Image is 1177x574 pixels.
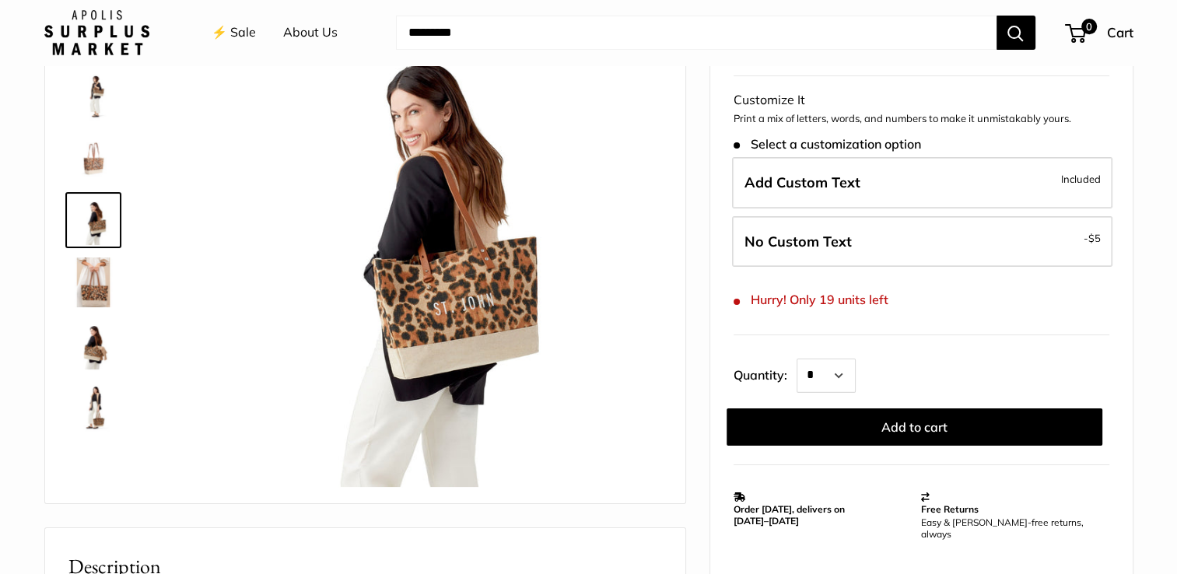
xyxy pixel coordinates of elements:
span: Included [1061,170,1101,188]
img: Shoulder Market Bag in Cheetah Print [68,195,118,245]
img: Apolis: Surplus Market [44,10,149,55]
img: Shoulder Market Bag in Cheetah Print [68,71,118,121]
strong: Free Returns [921,503,979,515]
div: Customize It [734,89,1109,112]
a: ⚡️ Sale [212,21,256,44]
span: Add Custom Text [744,173,860,191]
span: No Custom Text [744,233,852,250]
p: Easy & [PERSON_NAME]-free returns, always [921,516,1102,540]
button: Search [997,16,1035,50]
span: - [1084,229,1101,247]
a: Shoulder Market Bag in Cheetah Print [65,317,121,373]
img: Shoulder Market Bag in Cheetah Print [68,444,118,494]
label: Quantity: [734,354,797,393]
span: Cart [1107,24,1133,40]
a: Shoulder Market Bag in Cheetah Print [65,68,121,124]
span: $5 [1088,232,1101,244]
span: 0 [1081,19,1096,34]
a: About Us [283,21,338,44]
a: Shoulder Market Bag in Cheetah Print [65,441,121,497]
img: description_Versatile adjustable handles for easy carry throughout the day. [68,133,118,183]
a: description_Seal of authenticity printed on the backside of every bag. [65,254,121,310]
p: Print a mix of letters, words, and numbers to make it unmistakably yours. [734,111,1109,127]
img: Shoulder Market Bag in Cheetah Print [68,320,118,369]
input: Search... [396,16,997,50]
span: Hurry! Only 19 units left [734,292,888,307]
span: Select a customization option [734,137,921,152]
label: Leave Blank [732,216,1112,268]
a: description_Versatile adjustable handles for easy carry throughout the day. [65,130,121,186]
label: Add Custom Text [732,157,1112,208]
strong: Order [DATE], delivers on [DATE]–[DATE] [734,503,845,527]
img: description_Seal of authenticity printed on the backside of every bag. [68,257,118,307]
a: Shoulder Market Bag in Cheetah Print [65,192,121,248]
button: Add to cart [727,408,1102,446]
a: Shoulder Market Bag in Cheetah Print [65,379,121,435]
a: 0 Cart [1067,20,1133,45]
img: Shoulder Market Bag in Cheetah Print [68,382,118,432]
